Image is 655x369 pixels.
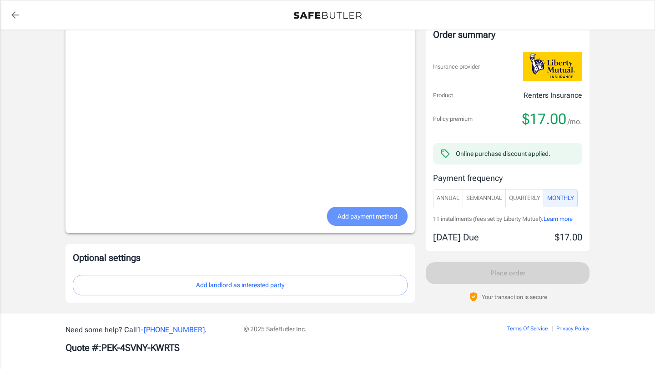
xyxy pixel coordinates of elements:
div: Order summary [433,28,582,41]
p: Payment frequency [433,172,582,184]
span: /mo. [568,115,582,128]
p: Need some help? Call . [65,324,233,335]
button: Add landlord as interested party [73,275,408,295]
b: Quote #: PEK-4SVNY-KWRTS [65,342,180,353]
p: Policy premium [433,115,473,124]
span: Add payment method [338,211,397,222]
span: 11 installments (fees set by Liberty Mutual). [433,215,544,222]
a: back to quotes [6,6,24,24]
p: Product [433,91,453,100]
span: $17.00 [522,110,566,128]
span: | [551,325,553,332]
a: 1-[PHONE_NUMBER] [137,325,205,334]
a: Terms Of Service [507,325,548,332]
a: Privacy Policy [556,325,589,332]
p: [DATE] Due [433,230,479,244]
span: Monthly [547,193,574,204]
button: SemiAnnual [463,189,506,207]
p: $17.00 [555,230,582,244]
span: Annual [437,193,459,204]
p: © 2025 SafeButler Inc. [244,324,456,334]
button: Monthly [544,189,578,207]
div: Online purchase discount applied. [456,149,550,158]
span: SemiAnnual [466,193,502,204]
img: Liberty Mutual [523,52,582,81]
p: Insurance provider [433,62,480,71]
button: Add payment method [327,207,408,226]
p: Your transaction is secure [482,293,547,301]
p: Renters Insurance [524,90,582,101]
button: Annual [433,189,463,207]
span: Learn more [544,215,573,222]
p: Optional settings [73,251,408,264]
img: Back to quotes [293,12,362,19]
button: Quarterly [505,189,544,207]
span: Quarterly [509,193,540,204]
